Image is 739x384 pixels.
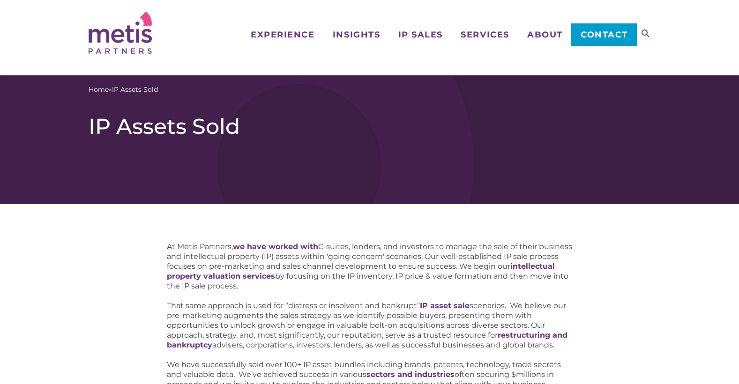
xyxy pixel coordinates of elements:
span: Experience [251,30,314,39]
span: About [527,30,563,39]
p: That same approach is used for “distress or insolvent and bankrupt” scenarios. We believe our pre... [167,301,572,350]
a: we have worked with [233,242,318,251]
p: At Metis Partners, C-suites, lenders, and investors to manage the sale of their business and inte... [167,242,572,291]
span: Insights [333,30,380,39]
a: Home [89,85,109,95]
span: Services [461,30,509,39]
a: Contact [571,23,636,46]
span: IP Assets Sold [112,85,158,95]
a: sectors and industries [366,370,455,379]
span: IP Sales [398,30,443,39]
span: Contact [581,30,628,39]
span: » [89,85,158,95]
a: IP asset sale [420,301,470,310]
h1: IP Assets Sold [89,113,651,140]
img: Metis Partners [89,12,152,54]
